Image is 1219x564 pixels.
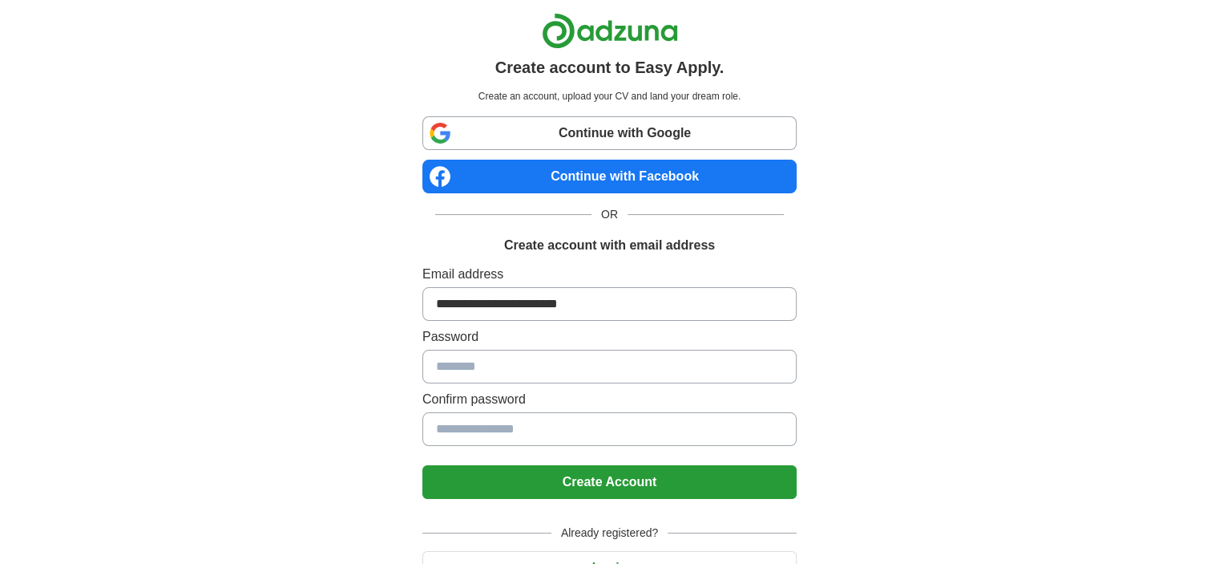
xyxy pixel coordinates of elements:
span: OR [591,206,628,223]
h1: Create account to Easy Apply. [495,55,725,79]
label: Password [422,327,797,347]
h1: Create account with email address [504,236,715,255]
a: Continue with Google [422,116,797,150]
span: Already registered? [551,525,668,542]
label: Email address [422,265,797,284]
label: Confirm password [422,390,797,409]
button: Create Account [422,465,797,499]
a: Continue with Facebook [422,160,797,193]
p: Create an account, upload your CV and land your dream role. [426,89,793,103]
img: Adzuna logo [542,13,678,49]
